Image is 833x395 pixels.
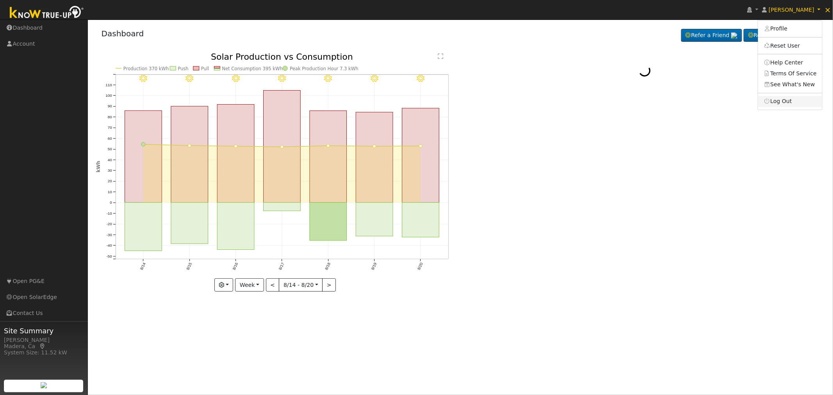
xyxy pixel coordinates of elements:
[371,262,378,271] text: 8/19
[141,142,145,146] circle: onclick=""
[264,203,301,211] rect: onclick=""
[123,66,169,71] text: Production 370 kWh
[438,53,443,59] text: 
[824,5,831,14] span: ×
[106,254,112,258] text: -50
[107,115,112,119] text: 80
[758,57,822,68] a: Help Center
[417,75,425,83] i: 8/20 - Clear
[106,233,112,237] text: -30
[107,136,112,141] text: 60
[4,336,84,344] div: [PERSON_NAME]
[125,111,162,203] rect: onclick=""
[373,145,376,148] circle: onclick=""
[731,32,737,39] img: retrieve
[110,201,112,205] text: 0
[758,96,822,107] a: Log Out
[222,66,283,71] text: Net Consumption 395 kWh
[171,106,208,203] rect: onclick=""
[201,66,209,71] text: Pull
[356,112,393,203] rect: onclick=""
[402,203,439,237] rect: onclick=""
[278,262,285,271] text: 8/17
[107,179,112,183] text: 20
[107,104,112,109] text: 90
[211,52,353,62] text: Solar Production vs Consumption
[266,278,280,292] button: <
[41,382,47,388] img: retrieve
[105,93,112,98] text: 100
[419,144,422,148] circle: onclick=""
[235,278,264,292] button: Week
[4,342,84,351] div: Madera, Ca
[290,66,359,71] text: Peak Production Hour 7.3 kWh
[758,79,822,90] a: See What's New
[310,111,347,203] rect: onclick=""
[217,105,254,203] rect: onclick=""
[105,83,112,87] text: 110
[758,40,822,51] a: Reset User
[106,211,112,215] text: -10
[107,126,112,130] text: 70
[39,343,46,349] a: Map
[310,203,347,241] rect: onclick=""
[232,75,240,83] i: 8/16 - Clear
[744,29,819,42] a: Request a Cleaning
[758,68,822,79] a: Terms Of Service
[102,29,144,38] a: Dashboard
[280,146,284,149] circle: onclick=""
[125,203,162,251] rect: onclick=""
[96,161,101,173] text: kWh
[107,169,112,173] text: 30
[171,203,208,244] rect: onclick=""
[234,145,237,148] circle: onclick=""
[139,75,147,83] i: 8/14 - Clear
[264,91,301,203] rect: onclick=""
[6,4,88,22] img: Know True-Up
[4,326,84,336] span: Site Summary
[178,66,189,71] text: Push
[139,262,146,271] text: 8/14
[326,144,330,148] circle: onclick=""
[417,262,424,271] text: 8/20
[325,75,332,83] i: 8/18 - Clear
[4,349,84,357] div: System Size: 11.52 kW
[769,7,814,13] span: [PERSON_NAME]
[106,222,112,226] text: -20
[188,144,191,147] circle: onclick=""
[371,75,378,83] i: 8/19 - Clear
[232,262,239,271] text: 8/16
[402,108,439,203] rect: onclick=""
[107,147,112,151] text: 50
[278,75,286,83] i: 8/17 - Clear
[217,203,254,250] rect: onclick=""
[322,278,336,292] button: >
[758,23,822,34] a: Profile
[107,158,112,162] text: 40
[186,262,193,271] text: 8/15
[324,262,331,271] text: 8/18
[107,190,112,194] text: 10
[106,244,112,248] text: -40
[186,75,193,83] i: 8/15 - Clear
[681,29,742,42] a: Refer a Friend
[356,203,393,236] rect: onclick=""
[279,278,323,292] button: 8/14 - 8/20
